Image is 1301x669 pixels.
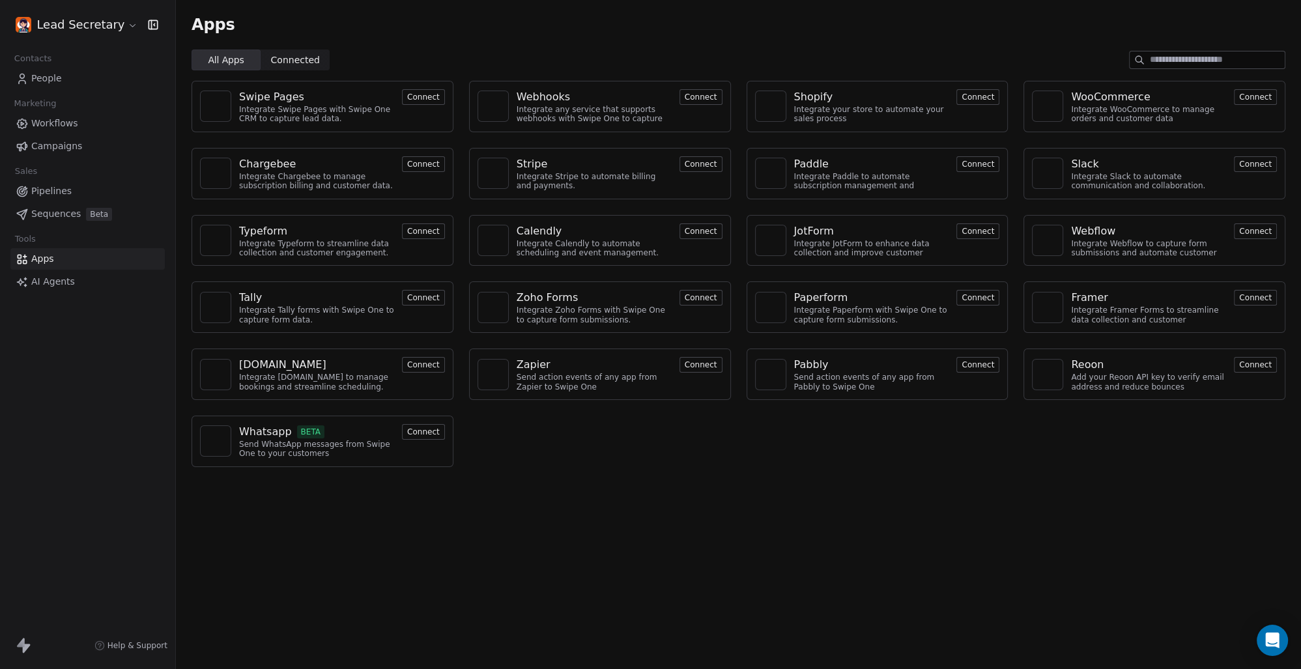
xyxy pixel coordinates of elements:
[517,239,672,258] div: Integrate Calendly to automate scheduling and event management.
[200,91,231,122] a: NA
[956,223,999,239] button: Connect
[107,640,167,651] span: Help & Support
[1038,96,1057,116] img: NA
[517,89,570,105] div: Webhooks
[956,89,999,105] button: Connect
[1234,358,1277,371] a: Connect
[794,306,949,324] div: Integrate Paperform with Swipe One to capture form submissions.
[8,49,57,68] span: Contacts
[517,306,672,324] div: Integrate Zoho Forms with Swipe One to capture form submissions.
[478,225,509,256] a: NA
[794,172,949,191] div: Integrate Paddle to automate subscription management and customer engagement.
[36,16,124,33] span: Lead Secretary
[1071,89,1150,105] div: WooCommerce
[679,225,722,237] a: Connect
[239,357,394,373] a: [DOMAIN_NAME]
[478,158,509,189] a: NA
[794,357,949,373] a: Pabbly
[517,357,672,373] a: Zapier
[402,156,445,172] button: Connect
[956,357,999,373] button: Connect
[794,373,949,391] div: Send action events of any app from Pabbly to Swipe One
[517,156,547,172] div: Stripe
[402,357,445,373] button: Connect
[517,223,562,239] div: Calendly
[761,164,780,183] img: NA
[31,117,78,130] span: Workflows
[10,113,165,134] a: Workflows
[94,640,167,651] a: Help & Support
[1038,298,1057,317] img: NA
[1234,357,1277,373] button: Connect
[1234,91,1277,103] a: Connect
[402,89,445,105] button: Connect
[402,358,445,371] a: Connect
[755,158,786,189] a: NA
[10,203,165,225] a: SequencesBeta
[402,425,445,438] a: Connect
[31,207,81,221] span: Sequences
[1257,625,1288,656] div: Open Intercom Messenger
[794,105,949,124] div: Integrate your store to automate your sales process
[402,225,445,237] a: Connect
[761,298,780,317] img: NA
[1032,359,1063,390] a: NA
[31,139,82,153] span: Campaigns
[483,231,503,250] img: NA
[794,239,949,258] div: Integrate JotForm to enhance data collection and improve customer engagement.
[31,72,62,85] span: People
[761,96,780,116] img: NA
[679,358,722,371] a: Connect
[239,223,287,239] div: Typeform
[517,105,672,124] div: Integrate any service that supports webhooks with Swipe One to capture and automate data workflows.
[239,239,394,258] div: Integrate Typeform to streamline data collection and customer engagement.
[483,298,503,317] img: NA
[239,424,292,440] div: Whatsapp
[1071,172,1226,191] div: Integrate Slack to automate communication and collaboration.
[10,180,165,202] a: Pipelines
[1071,357,1104,373] div: Reoon
[239,105,394,124] div: Integrate Swipe Pages with Swipe One CRM to capture lead data.
[1032,158,1063,189] a: NA
[10,135,165,157] a: Campaigns
[402,424,445,440] button: Connect
[679,91,722,103] a: Connect
[517,89,672,105] a: Webhooks
[761,231,780,250] img: NA
[31,252,54,266] span: Apps
[478,359,509,390] a: NA
[517,172,672,191] div: Integrate Stripe to automate billing and payments.
[239,373,394,391] div: Integrate [DOMAIN_NAME] to manage bookings and streamline scheduling.
[200,225,231,256] a: NA
[761,365,780,384] img: NA
[794,156,949,172] a: Paddle
[956,291,999,304] a: Connect
[1234,158,1277,170] a: Connect
[1038,231,1057,250] img: NA
[956,156,999,172] button: Connect
[679,357,722,373] button: Connect
[297,425,325,438] span: BETA
[794,89,949,105] a: Shopify
[200,292,231,323] a: NA
[10,68,165,89] a: People
[478,292,509,323] a: NA
[679,89,722,105] button: Connect
[239,290,394,306] a: Tally
[200,425,231,457] a: NA
[1234,223,1277,239] button: Connect
[1234,290,1277,306] button: Connect
[956,91,999,103] a: Connect
[402,91,445,103] a: Connect
[794,357,829,373] div: Pabbly
[794,89,833,105] div: Shopify
[956,358,999,371] a: Connect
[31,184,72,198] span: Pipelines
[679,291,722,304] a: Connect
[1071,239,1226,258] div: Integrate Webflow to capture form submissions and automate customer engagement.
[239,172,394,191] div: Integrate Chargebee to manage subscription billing and customer data.
[517,290,672,306] a: Zoho Forms
[517,290,578,306] div: Zoho Forms
[206,365,225,384] img: NA
[679,156,722,172] button: Connect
